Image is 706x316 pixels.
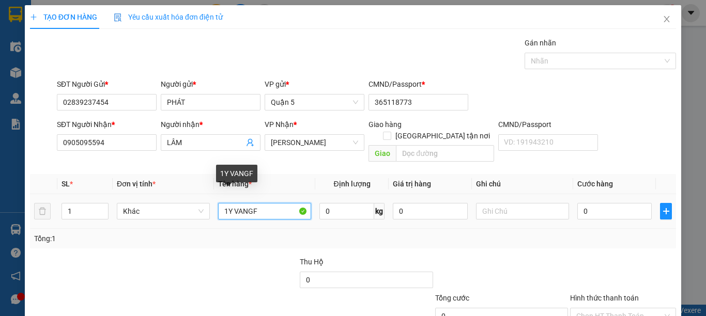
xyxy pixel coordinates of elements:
div: CMND/Passport [498,119,598,130]
div: Người gửi [161,78,260,90]
span: Giao [369,145,396,162]
span: Đơn vị tính [117,180,156,188]
b: [DOMAIN_NAME] [87,39,142,48]
span: Giá trị hàng [393,180,431,188]
li: (c) 2017 [87,49,142,62]
span: Lê Hồng Phong [271,135,358,150]
input: Dọc đường [396,145,494,162]
b: Trà Lan Viên [13,67,38,115]
div: 1Y VANGF [216,165,257,182]
span: Định lượng [333,180,370,188]
span: user-add [246,138,254,147]
span: kg [374,203,385,219]
span: [GEOGRAPHIC_DATA] tận nơi [391,130,494,141]
div: CMND/Passport [369,78,468,90]
span: close [663,15,671,23]
div: VP gửi [265,78,364,90]
img: icon [114,13,122,22]
span: plus [661,207,671,215]
label: Gán nhãn [525,39,556,47]
button: plus [660,203,672,219]
span: Khác [123,203,204,219]
button: delete [34,203,51,219]
span: Tổng cước [435,294,469,302]
span: SL [62,180,70,188]
th: Ghi chú [472,174,573,194]
span: plus [30,13,37,21]
span: Giao hàng [369,120,402,129]
b: Trà Lan Viên - Gửi khách hàng [64,15,102,117]
div: Người nhận [161,119,260,130]
label: Hình thức thanh toán [570,294,639,302]
span: Thu Hộ [300,258,324,266]
div: SĐT Người Nhận [57,119,157,130]
input: 0 [393,203,467,219]
div: SĐT Người Gửi [57,78,157,90]
input: Ghi Chú [476,203,569,219]
button: Close [652,5,681,34]
span: VP Nhận [265,120,294,129]
span: Cước hàng [577,180,613,188]
span: Yêu cầu xuất hóa đơn điện tử [114,13,223,21]
input: VD: Bàn, Ghế [218,203,311,219]
img: logo.jpg [112,13,137,38]
span: TẠO ĐƠN HÀNG [30,13,97,21]
div: Tổng: 1 [34,233,273,244]
span: Quận 5 [271,94,358,110]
